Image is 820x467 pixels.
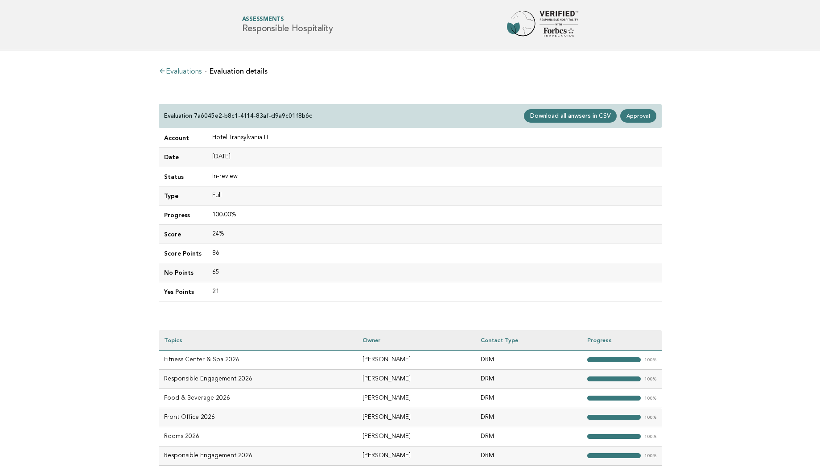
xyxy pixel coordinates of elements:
td: Rooms 2026 [159,427,357,446]
td: Responsible Engagement 2026 [159,446,357,465]
strong: "> [587,415,641,420]
td: DRM [475,369,582,388]
td: DRM [475,446,582,465]
em: 100% [644,377,656,382]
td: In-review [207,167,662,186]
td: 24% [207,224,662,244]
th: Progress [582,330,662,350]
strong: "> [587,357,641,362]
td: Progress [159,205,207,224]
td: [DATE] [207,148,662,167]
td: Status [159,167,207,186]
em: 100% [644,415,656,420]
strong: "> [587,453,641,458]
a: Download all anwsers in CSV [524,109,617,123]
a: Evaluations [159,68,202,75]
th: Contact Type [475,330,582,350]
th: Topics [159,330,357,350]
td: Yes Points [159,282,207,302]
td: DRM [475,350,582,369]
p: Evaluation 7a6045e2-b8c1-4f14-83af-d9a9c01f8b6c [164,112,312,120]
td: Account [159,128,207,148]
em: 100% [644,454,656,459]
strong: "> [587,434,641,439]
td: [PERSON_NAME] [357,408,475,427]
td: DRM [475,427,582,446]
td: Score Points [159,244,207,263]
h1: Responsible Hospitality [242,17,333,33]
a: Approval [620,109,656,123]
td: 86 [207,244,662,263]
td: Fitness Center & Spa 2026 [159,350,357,369]
td: Type [159,186,207,205]
td: [PERSON_NAME] [357,350,475,369]
td: [PERSON_NAME] [357,369,475,388]
th: Owner [357,330,475,350]
span: Assessments [242,17,333,23]
td: Date [159,148,207,167]
em: 100% [644,396,656,401]
td: [PERSON_NAME] [357,388,475,408]
td: 65 [207,263,662,282]
em: 100% [644,434,656,439]
td: Responsible Engagement 2026 [159,369,357,388]
em: 100% [644,358,656,363]
td: Score [159,224,207,244]
strong: "> [587,396,641,401]
td: Front Office 2026 [159,408,357,427]
td: Food & Beverage 2026 [159,388,357,408]
td: Hotel Transylvania III [207,128,662,148]
li: Evaluation details [205,68,268,75]
td: [PERSON_NAME] [357,427,475,446]
td: DRM [475,388,582,408]
td: Full [207,186,662,205]
td: No Points [159,263,207,282]
td: [PERSON_NAME] [357,446,475,465]
td: 100.00% [207,205,662,224]
strong: "> [587,376,641,381]
td: DRM [475,408,582,427]
td: 21 [207,282,662,302]
img: Forbes Travel Guide [507,11,578,39]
